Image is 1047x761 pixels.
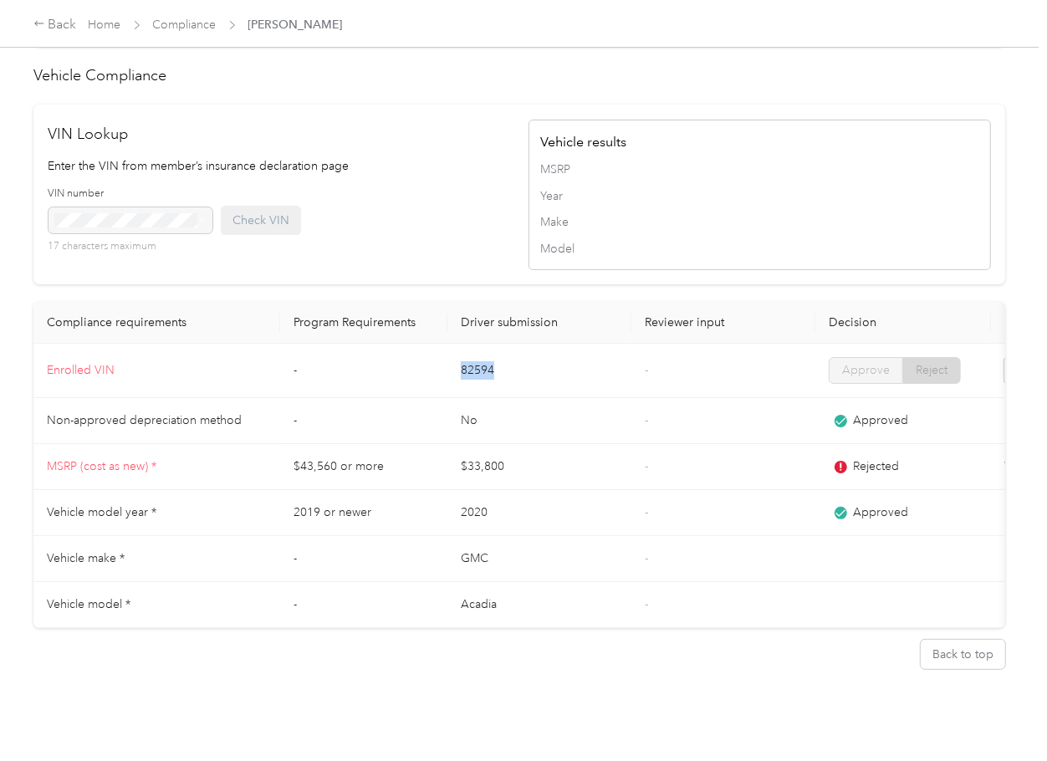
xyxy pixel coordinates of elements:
[645,363,648,377] span: -
[541,161,978,178] span: MSRP
[33,15,77,35] div: Back
[447,344,631,398] td: 82594
[447,302,631,344] th: Driver submission
[47,597,130,611] span: Vehicle model *
[645,459,648,473] span: -
[921,640,1005,669] button: Back to top
[541,187,978,205] span: Year
[280,490,447,536] td: 2019 or newer
[541,240,978,258] span: Model
[447,398,631,444] td: No
[280,582,447,628] td: -
[47,505,156,519] span: Vehicle model year *
[33,490,280,536] td: Vehicle model year *
[842,363,890,377] span: Approve
[153,18,217,32] a: Compliance
[815,302,991,344] th: Decision
[645,551,648,565] span: -
[280,302,447,344] th: Program Requirements
[280,344,447,398] td: -
[280,444,447,490] td: $43,560 or more
[49,123,511,146] h2: VIN Lookup
[33,302,280,344] th: Compliance requirements
[49,157,511,175] p: Enter the VIN from member’s insurance declaration page
[47,413,242,427] span: Non-approved depreciation method
[49,186,212,202] label: VIN number
[33,444,280,490] td: MSRP (cost as new) *
[631,302,815,344] th: Reviewer input
[447,536,631,582] td: GMC
[447,582,631,628] td: Acadia
[541,132,978,152] h4: Vehicle results
[645,413,648,427] span: -
[645,505,648,519] span: -
[33,536,280,582] td: Vehicle make *
[280,398,447,444] td: -
[829,457,978,476] div: Rejected
[541,213,978,231] span: Make
[953,667,1047,761] iframe: Everlance-gr Chat Button Frame
[447,490,631,536] td: 2020
[47,551,125,565] span: Vehicle make *
[49,239,212,254] p: 17 characters maximum
[447,444,631,490] td: $33,800
[645,597,648,611] span: -
[916,363,947,377] span: Reject
[33,64,1005,87] h2: Vehicle Compliance
[33,398,280,444] td: Non-approved depreciation method
[47,459,156,473] span: MSRP (cost as new) *
[33,582,280,628] td: Vehicle model *
[829,503,978,522] div: Approved
[280,536,447,582] td: -
[829,411,978,430] div: Approved
[89,18,121,32] a: Home
[248,16,343,33] span: [PERSON_NAME]
[33,344,280,398] td: Enrolled VIN
[47,363,115,377] span: Enrolled VIN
